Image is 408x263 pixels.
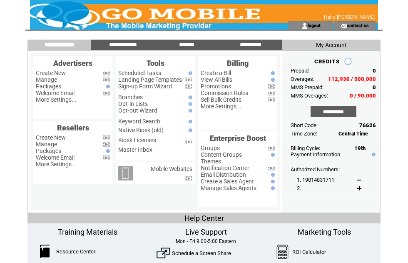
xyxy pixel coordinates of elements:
[373,84,376,90] span: 0
[147,59,164,68] span: Tools
[185,140,192,144] img: video.png
[201,83,231,90] a: Promotions
[324,14,375,20] span: Hello [PERSON_NAME]
[185,78,192,82] img: video.png
[187,128,192,132] img: help.gif
[291,93,328,99] span: MMS Overages:
[291,68,310,74] span: Prepaid:
[118,166,133,180] img: mobile-websites.png
[36,70,66,76] a: Create New
[269,71,275,75] img: help.gif
[36,96,77,103] a: More Settings...
[36,76,57,83] a: Manage
[268,98,275,102] img: video.png
[201,151,242,158] a: Content Groups
[201,90,248,96] a: Commission Rules
[291,122,318,128] span: Short Code:
[316,42,347,48] span: My Account
[103,135,110,140] img: video.png
[36,154,75,161] a: Welcome Email
[373,68,376,74] span: 0
[201,178,254,185] a: Create a Sales Agent
[40,245,50,258] img: ResourceCenter.png
[350,93,376,99] span: 0 / 90,000
[103,142,110,147] img: video.png
[104,149,110,153] img: help.gif
[201,76,232,83] a: View All Bills
[201,185,256,191] a: Manage Sales Agents
[370,153,376,156] img: help.gif
[269,173,275,177] img: help.gif
[36,141,57,148] a: Manage
[118,83,172,90] a: Sign-up Form Wizard
[157,246,170,260] img: ScreenShare.png
[184,214,224,223] span: Help Center
[268,166,275,170] img: video.png
[185,84,192,89] img: video.png
[291,166,340,173] span: Authorized Numbers:
[36,161,77,168] a: More Settings...
[201,171,246,178] a: Email Distribution
[187,102,192,106] img: help.gif
[118,76,182,83] a: Landing Page Templates
[291,76,314,82] span: Overages:
[118,137,156,143] a: Kiosk Licenses
[291,145,320,151] span: Billing Cycle:
[227,59,249,68] span: Billing
[201,70,231,76] a: Create a Bill
[118,70,161,76] a: Scheduled Tasks
[103,78,110,82] img: video.png
[298,228,351,236] span: Marketing Tools
[151,165,192,172] a: Mobile Websites
[269,153,275,157] img: help.gif
[314,58,340,65] span: CREDITS
[118,100,148,107] a: Opt-in Lists
[103,71,110,75] img: video.png
[36,83,61,90] a: Packages
[291,130,317,137] span: Time Zone:
[118,118,160,125] a: Keyword Search
[103,91,110,95] img: video.png
[187,95,192,99] img: help.gif
[57,123,89,132] span: Resellers
[291,84,323,90] span: MMS Prepaid:
[104,85,110,88] img: help.gif
[201,103,241,110] a: More Settings...
[347,23,369,28] a: contact us
[185,228,227,236] span: Live Support
[187,120,192,123] img: help.gif
[185,176,192,181] img: video.png
[118,146,152,153] a: Master Inbox
[118,94,143,100] a: Branches
[53,59,92,68] span: Advertisers
[292,249,326,255] a: ROI Calculator
[58,228,117,236] span: Training Materials
[36,148,61,154] a: Packages
[297,185,301,191] span: 2.
[118,127,164,133] a: Native Kiosk (old)
[201,165,249,171] a: Notification Center
[176,238,236,244] span: Mon - Fri 9:00-5:00 Eastern
[103,155,110,160] img: video.png
[338,131,368,137] span: Central Time
[269,186,275,190] img: help.gif
[36,90,75,96] a: Welcome Email
[187,109,192,113] img: help.gif
[328,76,376,82] span: 112,930 / 500,000
[201,145,220,151] a: Groups
[36,134,66,141] a: Create New
[56,248,95,255] a: Resource Center
[172,250,231,256] a: Schedule a Screen Share
[276,245,289,259] img: Calculator.png
[268,146,275,150] img: video.png
[308,23,321,28] a: logout
[187,71,192,75] img: help.gif
[291,151,340,158] a: Payment Information
[269,180,275,183] img: help.gif
[118,107,157,114] a: Opt-out Wizard
[354,145,366,151] span: 19th
[210,134,266,143] span: Enterprise Boost
[297,177,334,183] span: 1. 19014831711
[268,84,275,89] img: video.png
[201,158,221,165] a: Themes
